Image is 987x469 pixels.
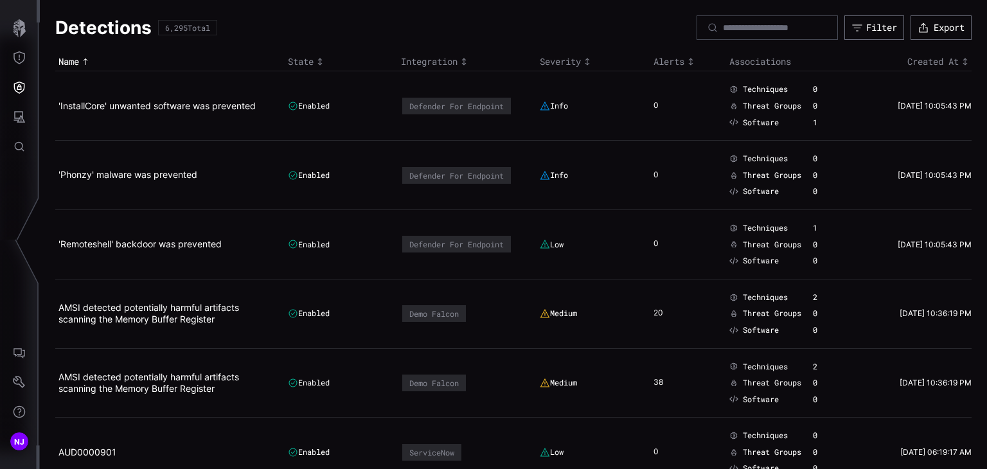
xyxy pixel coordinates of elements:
div: 0 [654,447,673,458]
button: Export [911,15,972,40]
span: Software [743,186,779,197]
div: 0 [813,378,845,388]
a: AMSI detected potentially harmful artifacts scanning the Memory Buffer Register [58,371,239,394]
span: Threat Groups [743,170,801,181]
div: 0 [813,430,845,441]
div: Toggle sort direction [288,56,395,67]
button: Filter [844,15,904,40]
time: [DATE] 10:36:19 PM [900,378,972,387]
div: 1 [813,118,845,128]
div: 0 [813,394,845,405]
div: Low [540,239,564,249]
div: 0 [813,256,845,266]
div: 0 [813,325,845,335]
div: 0 [813,84,845,94]
div: 0 [813,186,845,197]
span: NJ [14,435,25,448]
time: [DATE] 10:36:19 PM [900,308,972,318]
div: Filter [866,22,897,33]
span: Threat Groups [743,240,801,250]
time: [DATE] 10:05:43 PM [898,101,972,111]
div: 6,295 Total [165,24,210,31]
span: Techniques [743,154,788,164]
span: Threat Groups [743,447,801,457]
div: Enabled [288,447,330,457]
div: Enabled [288,239,330,249]
div: 0 [654,100,673,112]
a: 'InstallCore' unwanted software was prevented [58,100,256,111]
div: Toggle sort direction [401,56,533,67]
div: Info [540,101,568,111]
div: 0 [813,170,845,181]
span: Software [743,394,779,405]
div: 0 [813,308,845,319]
a: 'Phonzy' malware was prevented [58,169,197,180]
span: Techniques [743,84,788,94]
span: Techniques [743,223,788,233]
div: 38 [654,377,673,389]
div: 2 [813,362,845,372]
div: Medium [540,378,577,388]
div: 0 [813,154,845,164]
div: 20 [654,308,673,319]
div: ServiceNow [409,448,454,457]
div: Medium [540,308,577,319]
div: Demo Falcon [409,378,459,387]
div: 0 [813,240,845,250]
span: Threat Groups [743,308,801,319]
div: 0 [813,101,845,111]
th: Associations [726,53,858,71]
time: [DATE] 06:19:17 AM [900,447,972,457]
div: 1 [813,223,845,233]
span: Threat Groups [743,378,801,388]
span: Software [743,256,779,266]
time: [DATE] 10:05:43 PM [898,240,972,249]
a: AUD0000901 [58,447,116,457]
div: Enabled [288,378,330,388]
div: Toggle sort direction [540,56,646,67]
div: Toggle sort direction [862,56,972,67]
span: Techniques [743,292,788,303]
span: Software [743,118,779,128]
div: 2 [813,292,845,303]
div: Info [540,170,568,181]
a: AMSI detected potentially harmful artifacts scanning the Memory Buffer Register [58,302,239,324]
span: Threat Groups [743,101,801,111]
div: 0 [654,170,673,181]
div: Defender For Endpoint [409,171,504,180]
time: [DATE] 10:05:43 PM [898,170,972,180]
span: Techniques [743,362,788,372]
div: Enabled [288,170,330,181]
span: Software [743,325,779,335]
div: Low [540,447,564,457]
div: Defender For Endpoint [409,240,504,249]
div: Demo Falcon [409,309,459,318]
a: 'Remoteshell' backdoor was prevented [58,238,222,249]
div: Defender For Endpoint [409,102,504,111]
h1: Detections [55,16,152,39]
div: Toggle sort direction [654,56,723,67]
div: 0 [654,238,673,250]
span: Techniques [743,430,788,441]
div: Enabled [288,308,330,319]
div: 0 [813,447,845,457]
div: Enabled [288,101,330,111]
div: Toggle sort direction [58,56,281,67]
button: NJ [1,427,38,456]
